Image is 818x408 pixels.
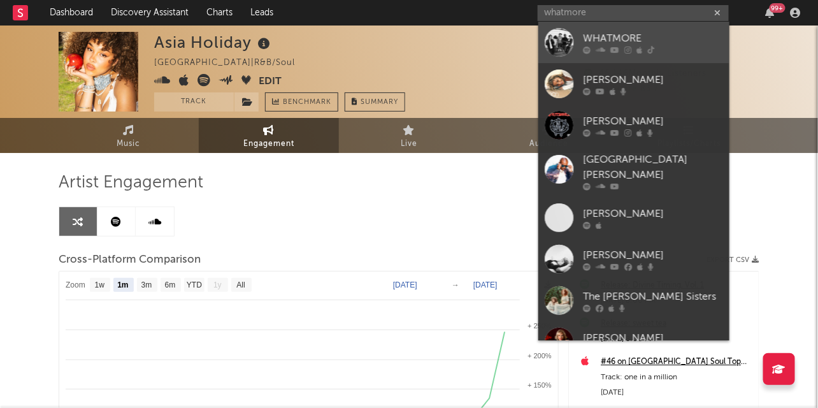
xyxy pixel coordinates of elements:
text: All [236,281,245,290]
span: Engagement [243,136,294,152]
div: The [PERSON_NAME] Sisters [583,289,723,304]
text: 1m [117,281,128,290]
button: Export CSV [707,256,759,264]
a: [PERSON_NAME] [538,63,729,105]
div: [GEOGRAPHIC_DATA] [PERSON_NAME] [583,152,723,183]
div: [DATE] [601,385,752,400]
a: Music [59,118,199,153]
div: [PERSON_NAME] [583,330,723,346]
a: #46 on [GEOGRAPHIC_DATA] Soul Top 200 [601,354,752,370]
a: Engagement [199,118,339,153]
button: Summary [345,92,405,112]
div: [PERSON_NAME] [583,206,723,221]
div: [PERSON_NAME] [583,72,723,87]
a: The [PERSON_NAME] Sisters [538,280,729,321]
text: 3m [141,281,152,290]
div: [GEOGRAPHIC_DATA] | R&B/Soul [154,55,310,71]
span: Live [401,136,417,152]
div: [PERSON_NAME] [583,247,723,263]
div: 99 + [770,3,786,13]
a: [PERSON_NAME] [538,238,729,280]
div: Track: one in a million [601,370,752,385]
button: 99+ [766,8,775,18]
text: + 150% [527,381,552,389]
text: YTD [187,281,202,290]
text: 1w [95,281,105,290]
a: Audience [479,118,619,153]
text: 6m [165,281,176,290]
a: WHATMORE [538,22,729,63]
span: Music [117,136,141,152]
div: Asia Holiday [154,32,273,53]
input: Search for artists [538,5,729,21]
a: [PERSON_NAME] [538,197,729,238]
text: Zoom [66,281,85,290]
text: 1y [213,281,222,290]
a: Benchmark [265,92,338,112]
text: [DATE] [393,280,417,289]
a: [PERSON_NAME] [538,105,729,146]
span: Cross-Platform Comparison [59,252,201,268]
a: Live [339,118,479,153]
a: [PERSON_NAME] [538,321,729,363]
text: + 250% [527,322,552,330]
text: → [452,280,459,289]
text: + 200% [527,352,552,360]
span: Summary [361,99,398,106]
button: Edit [259,74,282,90]
div: [PERSON_NAME] [583,113,723,129]
div: WHATMORE [583,31,723,46]
text: [DATE] [473,280,498,289]
span: Benchmark [283,95,331,110]
span: Audience [530,136,569,152]
button: Track [154,92,234,112]
a: [GEOGRAPHIC_DATA] [PERSON_NAME] [538,146,729,197]
span: Artist Engagement [59,175,203,191]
